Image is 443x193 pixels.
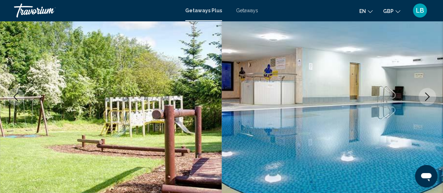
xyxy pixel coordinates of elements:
span: LB [416,7,424,14]
button: User Menu [411,3,429,18]
span: en [359,8,366,14]
span: GBP [383,8,394,14]
button: Change language [359,6,373,16]
a: Getaways Plus [185,8,222,13]
button: Previous image [7,88,25,105]
iframe: Button to launch messaging window [415,165,437,187]
a: Getaways [236,8,258,13]
a: Travorium [14,4,178,18]
button: Next image [418,88,436,105]
button: Change currency [383,6,400,16]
